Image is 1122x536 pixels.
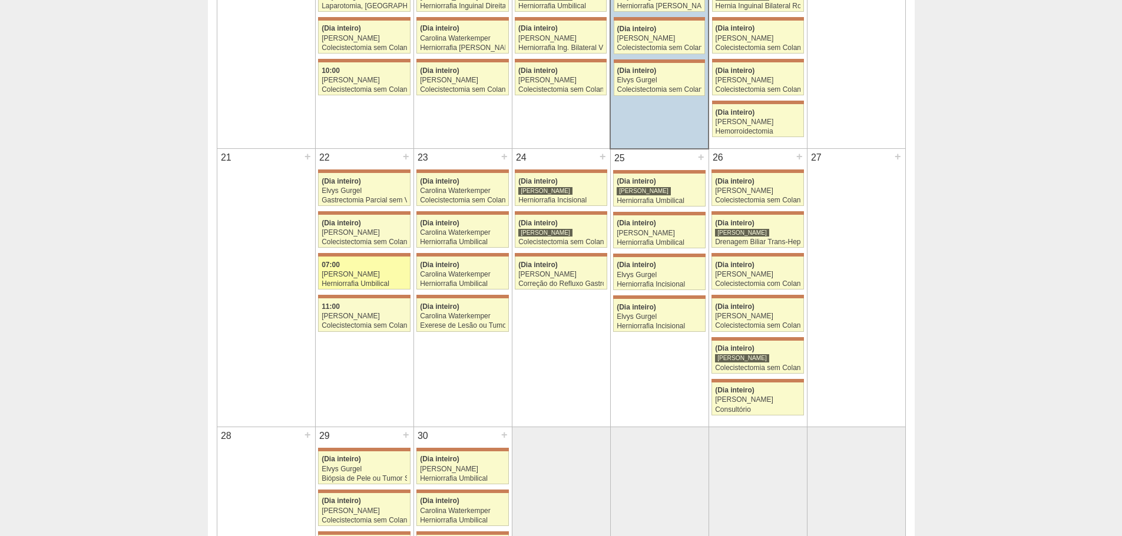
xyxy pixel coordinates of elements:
a: (Dia inteiro) Carolina Waterkemper Herniorrafia [PERSON_NAME] [416,21,508,54]
div: [PERSON_NAME] [420,76,505,84]
a: (Dia inteiro) Elvys Gurgel Gastrectomia Parcial sem Vagotomia [318,173,410,206]
div: [PERSON_NAME] [617,35,702,42]
a: (Dia inteiro) [PERSON_NAME] Colecistectomia sem Colangiografia VL [711,173,803,206]
div: + [303,149,313,164]
div: + [893,149,903,164]
div: Key: Maria Braido [318,253,410,257]
div: Colecistectomia sem Colangiografia [322,86,407,94]
a: (Dia inteiro) [PERSON_NAME] Colecistectomia com Colangiografia VL [711,257,803,289]
a: (Dia inteiro) [PERSON_NAME] Hemorroidectomia [712,104,804,137]
div: [PERSON_NAME] [715,271,800,278]
div: Gastrectomia Parcial sem Vagotomia [322,197,407,204]
div: Colecistectomia sem Colangiografia VL [322,44,407,52]
a: (Dia inteiro) [PERSON_NAME] Herniorrafia Umbilical [416,451,508,484]
div: 27 [807,149,826,167]
span: (Dia inteiro) [322,24,361,32]
div: Colecistectomia sem Colangiografia VL [715,364,800,372]
div: Colecistectomia sem Colangiografia VL [518,238,604,246]
span: (Dia inteiro) [420,302,459,311]
div: Herniorrafia Umbilical [420,517,505,524]
div: + [598,149,608,164]
div: + [303,427,313,442]
a: (Dia inteiro) Carolina Waterkemper Herniorrafia Umbilical [416,215,508,248]
div: Elvys Gurgel [617,76,702,84]
div: Carolina Waterkemper [420,271,505,278]
div: Colecistectomia sem Colangiografia VL [322,238,407,246]
a: 07:00 [PERSON_NAME] Herniorrafia Umbilical [318,257,410,289]
div: Herniorrafia [PERSON_NAME] [420,44,505,52]
div: [PERSON_NAME] [715,228,769,237]
div: Key: Maria Braido [614,17,705,21]
div: Key: Maria Braido [613,295,705,299]
div: Key: Maria Braido [416,17,508,21]
a: (Dia inteiro) Elvys Gurgel Herniorrafia Incisional [613,299,705,332]
div: Elvys Gurgel [617,313,702,321]
div: + [795,149,805,164]
div: [PERSON_NAME] [518,187,572,195]
div: [PERSON_NAME] [322,507,407,515]
div: Key: Maria Braido [515,17,607,21]
span: (Dia inteiro) [617,177,656,185]
span: (Dia inteiro) [420,455,459,463]
span: (Dia inteiro) [617,219,656,227]
div: + [499,427,509,442]
div: 28 [217,427,236,445]
div: Consultório [715,406,800,414]
div: Key: Maria Braido [318,295,410,298]
div: Key: Maria Braido [711,337,803,341]
div: Key: Maria Braido [515,59,607,62]
span: (Dia inteiro) [617,261,656,269]
div: 23 [414,149,432,167]
span: (Dia inteiro) [716,108,755,116]
a: (Dia inteiro) [PERSON_NAME] Colecistectomia sem Colangiografia VL [416,62,508,95]
div: 22 [316,149,334,167]
a: (Dia inteiro) Carolina Waterkemper Herniorrafia Umbilical [416,493,508,526]
div: Key: Maria Braido [416,531,508,535]
span: (Dia inteiro) [420,219,459,227]
div: Herniorrafia Umbilical [322,280,407,288]
div: Elvys Gurgel [322,187,407,195]
div: Herniorrafia Umbilical [420,475,505,482]
div: Colecistectomia sem Colangiografia VL [617,86,702,94]
div: Key: Maria Braido [416,211,508,215]
div: + [499,149,509,164]
div: Colecistectomia sem Colangiografia VL [322,517,407,524]
div: Key: Maria Braido [712,101,804,104]
div: Exerese de Lesão ou Tumor de Pele [420,322,505,329]
div: Carolina Waterkemper [420,187,505,195]
div: Drenagem Biliar Trans-Hepática [715,238,800,246]
div: + [401,427,411,442]
a: (Dia inteiro) [PERSON_NAME] Colecistectomia sem Colangiografia VL [711,341,803,374]
div: [PERSON_NAME] [322,312,407,320]
div: [PERSON_NAME] [715,396,800,404]
span: (Dia inteiro) [617,25,657,33]
div: Herniorrafia Umbilical [518,2,603,10]
span: (Dia inteiro) [715,177,754,185]
span: (Dia inteiro) [518,24,558,32]
div: Key: Maria Braido [416,169,508,173]
div: Key: Maria Braido [613,170,705,174]
div: Colecistectomia sem Colangiografia VL [715,322,800,329]
div: Key: Maria Braido [416,253,508,257]
div: Key: Maria Braido [515,211,607,215]
div: [PERSON_NAME] [617,187,671,195]
span: (Dia inteiro) [715,344,754,352]
div: [PERSON_NAME] [715,187,800,195]
a: 11:00 [PERSON_NAME] Colecistectomia sem Colangiografia VL [318,298,410,331]
div: Carolina Waterkemper [420,507,505,515]
span: (Dia inteiro) [715,386,754,394]
a: (Dia inteiro) [PERSON_NAME] Colecistectomia sem Colangiografia VL [318,493,410,526]
span: 10:00 [322,66,340,75]
span: (Dia inteiro) [420,177,459,185]
a: (Dia inteiro) Carolina Waterkemper Exerese de Lesão ou Tumor de Pele [416,298,508,331]
div: Hernia Inguinal Bilateral Robótica [716,2,800,10]
div: [PERSON_NAME] [322,76,407,84]
div: Key: Maria Braido [416,59,508,62]
div: Key: Maria Braido [416,295,508,298]
a: (Dia inteiro) [PERSON_NAME] Colecistectomia sem Colangiografia VL [515,215,607,248]
a: (Dia inteiro) [PERSON_NAME] Herniorrafia Umbilical [613,215,705,248]
a: (Dia inteiro) [PERSON_NAME] Herniorrafia Ing. Bilateral VL [515,21,607,54]
div: Herniorrafia Ing. Bilateral VL [518,44,603,52]
span: (Dia inteiro) [322,455,361,463]
div: Colecistectomia sem Colangiografia VL [322,322,407,329]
